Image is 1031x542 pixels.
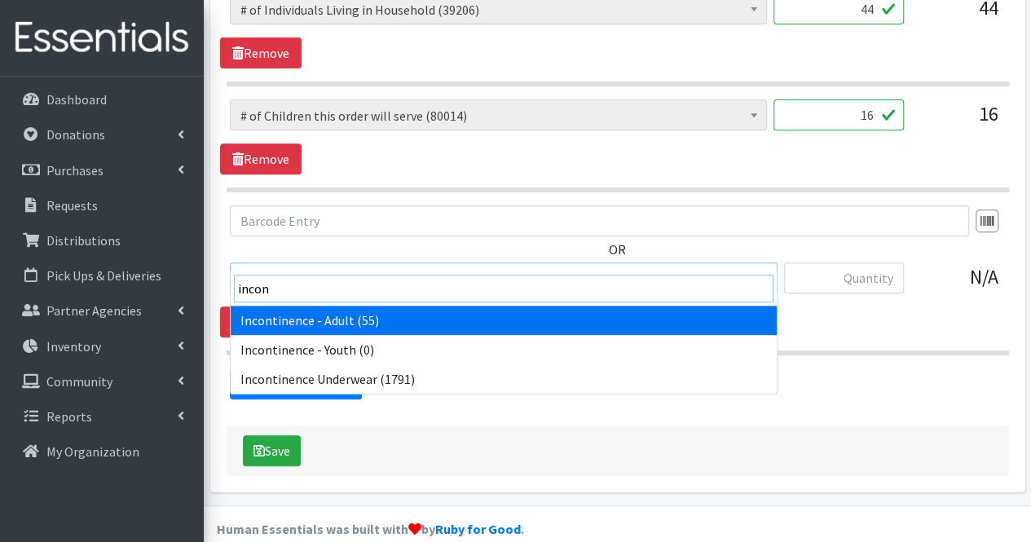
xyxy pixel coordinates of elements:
span: # of Children this order will serve (80014) [240,104,756,127]
p: Reports [46,408,92,425]
p: Pick Ups & Deliveries [46,267,161,284]
input: Quantity [784,262,904,293]
a: Community [7,365,197,398]
a: Pick Ups & Deliveries [7,259,197,292]
input: Barcode Entry [230,205,969,236]
div: N/A [917,262,998,306]
li: Incontinence - Youth (0) [231,335,777,364]
p: Distributions [46,232,121,249]
p: Requests [46,197,98,214]
a: Remove [220,306,302,337]
input: Quantity [773,99,904,130]
p: Community [46,373,112,390]
a: Purchases [7,154,197,187]
a: Dashboard [7,83,197,116]
img: HumanEssentials [7,11,197,65]
a: Inventory [7,330,197,363]
a: Ruby for Good [435,521,521,537]
p: Partner Agencies [46,302,142,319]
li: Incontinence - Adult (55) [231,306,777,335]
p: My Organization [46,443,139,460]
a: Reports [7,400,197,433]
span: # of Children this order will serve (80014) [240,267,767,290]
a: Requests [7,189,197,222]
strong: Human Essentials was built with by . [217,521,524,537]
label: OR [609,240,626,259]
a: Remove [220,37,302,68]
p: Inventory [46,338,101,355]
a: Distributions [7,224,197,257]
p: Donations [46,126,105,143]
li: Incontinence Underwear (1791) [231,364,777,394]
span: # of Children this order will serve (80014) [230,262,778,293]
a: My Organization [7,435,197,468]
a: Remove [220,143,302,174]
div: 16 [917,99,998,143]
span: # of Children this order will serve (80014) [230,99,767,130]
a: Partner Agencies [7,294,197,327]
button: Save [243,435,301,466]
p: Dashboard [46,91,107,108]
a: Donations [7,118,197,151]
p: Purchases [46,162,104,178]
